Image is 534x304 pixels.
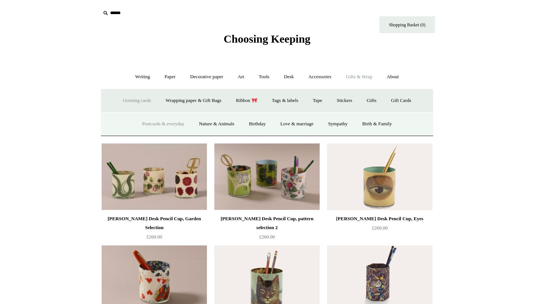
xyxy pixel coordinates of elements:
a: Writing [129,67,157,87]
div: [PERSON_NAME] Desk Pencil Cup, pattern selection 2 [216,214,318,232]
a: Sympathy [322,114,355,134]
a: John Derian Desk Pencil Cup, Garden Selection John Derian Desk Pencil Cup, Garden Selection [102,143,207,210]
a: Shopping Basket (0) [379,16,435,33]
a: Tools [252,67,276,87]
a: [PERSON_NAME] Desk Pencil Cup, Eyes £260.00 [327,214,432,245]
span: £260.00 [146,234,162,239]
a: Desk [277,67,301,87]
a: John Derian Desk Pencil Cup, pattern selection 2 John Derian Desk Pencil Cup, pattern selection 2 [214,143,320,210]
a: Greeting cards [116,91,158,110]
a: Choosing Keeping [224,39,310,44]
a: Birthday [242,114,273,134]
a: Love & marriage [274,114,320,134]
a: Gifts [360,91,383,110]
a: About [380,67,406,87]
div: [PERSON_NAME] Desk Pencil Cup, Eyes [329,214,431,223]
a: Paper [158,67,182,87]
div: [PERSON_NAME] Desk Pencil Cup, Garden Selection [103,214,205,232]
span: £260.00 [372,225,388,231]
a: [PERSON_NAME] Desk Pencil Cup, Garden Selection £260.00 [102,214,207,245]
a: [PERSON_NAME] Desk Pencil Cup, pattern selection 2 £260.00 [214,214,320,245]
a: Ribbon 🎀 [229,91,264,110]
a: Gift Cards [384,91,418,110]
a: Nature & Animals [192,114,241,134]
a: Art [231,67,251,87]
img: John Derian Desk Pencil Cup, Garden Selection [102,143,207,210]
a: Accessories [302,67,338,87]
span: £260.00 [259,234,275,239]
a: Stickers [330,91,359,110]
img: John Derian Desk Pencil Cup, pattern selection 2 [214,143,320,210]
a: Tape [306,91,329,110]
a: Wrapping paper & Gift Bags [159,91,228,110]
a: Gifts & Wrap [339,67,379,87]
a: Postcards & everyday [135,114,191,134]
a: Birth & Family [356,114,399,134]
span: Choosing Keeping [224,33,310,45]
a: Decorative paper [184,67,230,87]
img: John Derian Desk Pencil Cup, Eyes [327,143,432,210]
a: Tags & labels [265,91,305,110]
a: John Derian Desk Pencil Cup, Eyes John Derian Desk Pencil Cup, Eyes [327,143,432,210]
